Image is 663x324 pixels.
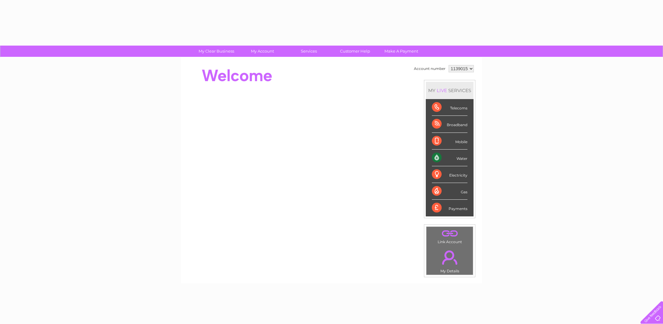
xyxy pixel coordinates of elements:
[432,99,467,116] div: Telecoms
[376,46,426,57] a: Make A Payment
[426,226,473,246] td: Link Account
[412,64,447,74] td: Account number
[426,245,473,275] td: My Details
[432,200,467,216] div: Payments
[426,82,474,99] div: MY SERVICES
[238,46,288,57] a: My Account
[436,88,448,93] div: LIVE
[432,133,467,150] div: Mobile
[432,183,467,200] div: Gas
[428,228,471,239] a: .
[284,46,334,57] a: Services
[428,247,471,268] a: .
[432,166,467,183] div: Electricity
[432,150,467,166] div: Water
[191,46,241,57] a: My Clear Business
[432,116,467,133] div: Broadband
[330,46,380,57] a: Customer Help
